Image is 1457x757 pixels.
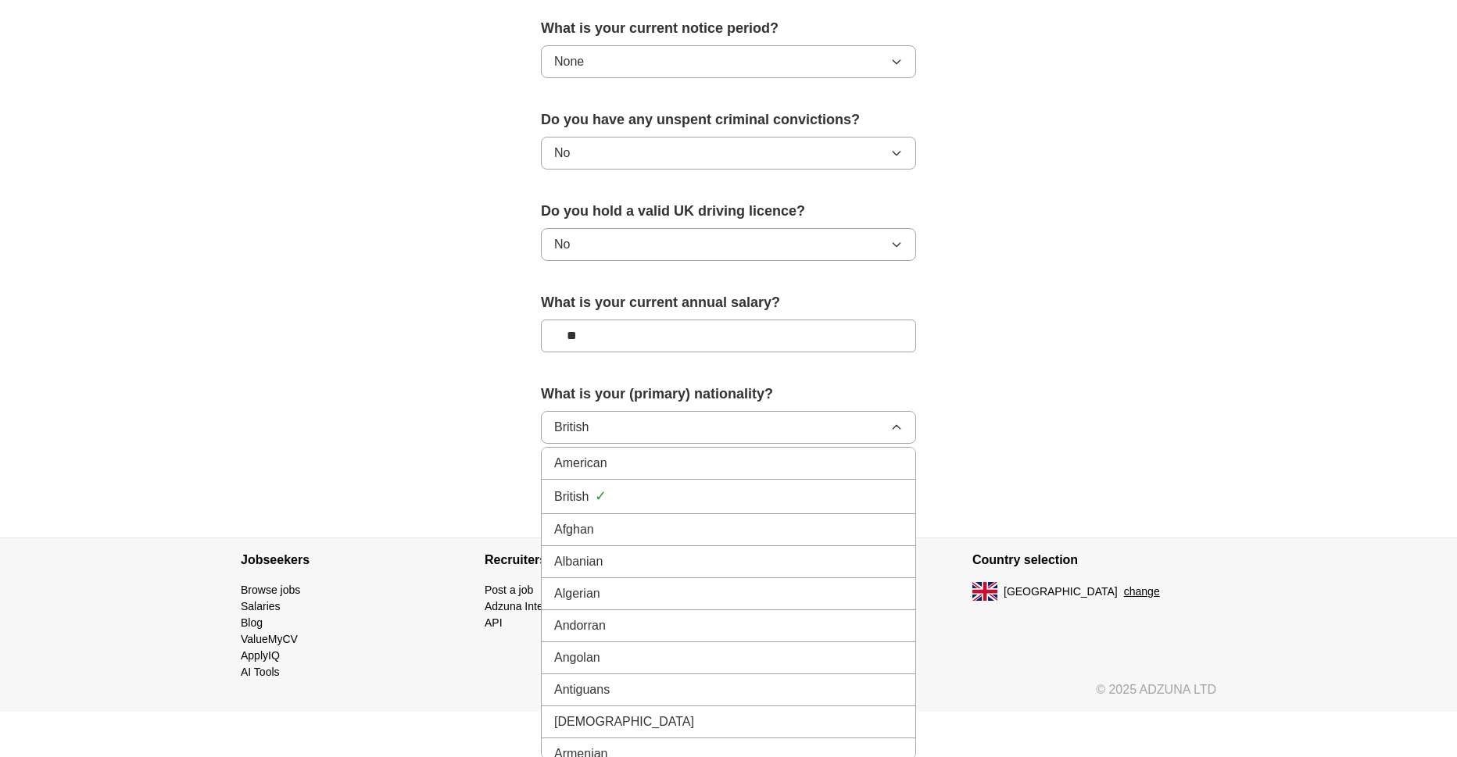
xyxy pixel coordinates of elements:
button: None [541,45,916,78]
label: Do you have any unspent criminal convictions? [541,109,916,130]
label: What is your current notice period? [541,18,916,39]
h4: Country selection [972,538,1216,582]
span: Albanian [554,552,603,571]
span: No [554,235,570,254]
img: UK flag [972,582,997,601]
label: What is your (primary) nationality? [541,384,916,405]
span: [GEOGRAPHIC_DATA] [1004,584,1118,600]
span: Antiguans [554,680,610,699]
label: Do you hold a valid UK driving licence? [541,201,916,222]
button: change [1124,584,1160,600]
a: Blog [241,616,263,629]
span: [DEMOGRAPHIC_DATA] [554,712,694,731]
span: Algerian [554,584,600,603]
a: Adzuna Intelligence [485,600,580,612]
a: Browse jobs [241,584,300,596]
span: Angolan [554,648,600,667]
span: Afghan [554,520,594,539]
span: ✓ [595,486,607,507]
span: None [554,52,584,71]
button: British [541,411,916,444]
a: AI Tools [241,666,280,678]
span: Andorran [554,616,606,635]
span: American [554,454,607,473]
span: British [554,487,589,506]
a: ValueMyCV [241,633,298,645]
span: No [554,144,570,162]
a: API [485,616,503,629]
div: © 2025 ADZUNA LTD [228,680,1229,712]
a: Post a job [485,584,533,596]
label: What is your current annual salary? [541,292,916,313]
a: ApplyIQ [241,649,280,662]
a: Salaries [241,600,281,612]
button: No [541,137,916,170]
button: No [541,228,916,261]
span: British [554,418,589,437]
